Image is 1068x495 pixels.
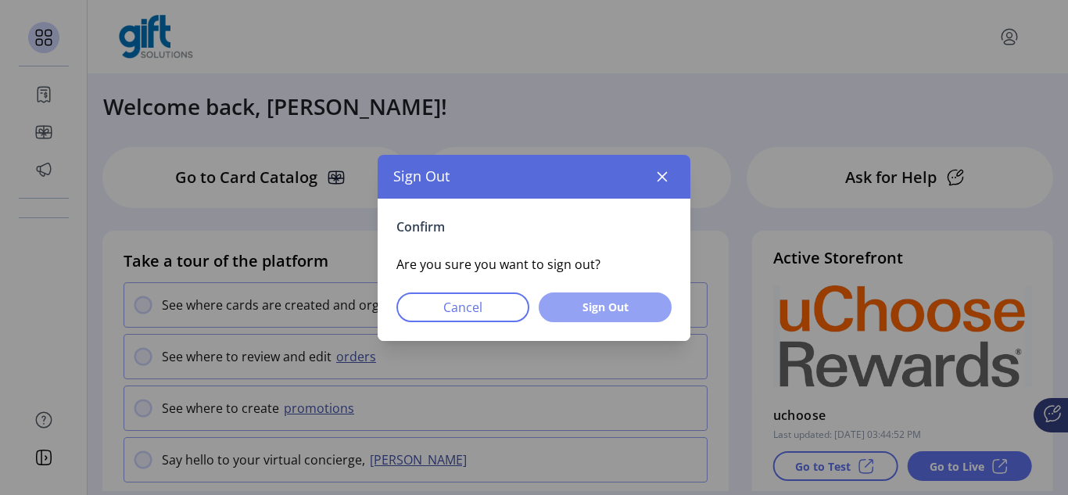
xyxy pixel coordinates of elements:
[559,299,651,315] span: Sign Out
[396,292,529,322] button: Cancel
[396,217,672,236] p: Confirm
[393,166,450,187] span: Sign Out
[539,292,672,322] button: Sign Out
[396,255,672,274] p: Are you sure you want to sign out?
[417,298,509,317] span: Cancel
